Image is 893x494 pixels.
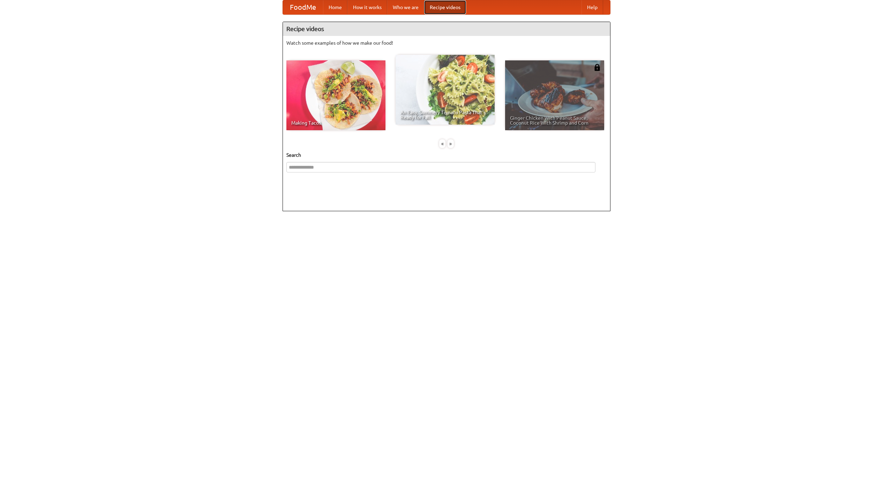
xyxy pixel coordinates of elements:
div: « [439,139,445,148]
img: 483408.png [594,64,601,71]
span: Making Tacos [291,120,381,125]
a: Making Tacos [286,60,385,130]
p: Watch some examples of how we make our food! [286,39,607,46]
a: How it works [347,0,387,14]
div: » [448,139,454,148]
a: FoodMe [283,0,323,14]
a: An Easy, Summery Tomato Pasta That's Ready for Fall [396,55,495,125]
a: Who we are [387,0,424,14]
span: An Easy, Summery Tomato Pasta That's Ready for Fall [400,110,490,120]
a: Recipe videos [424,0,466,14]
h4: Recipe videos [283,22,610,36]
h5: Search [286,152,607,158]
a: Help [581,0,603,14]
a: Home [323,0,347,14]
